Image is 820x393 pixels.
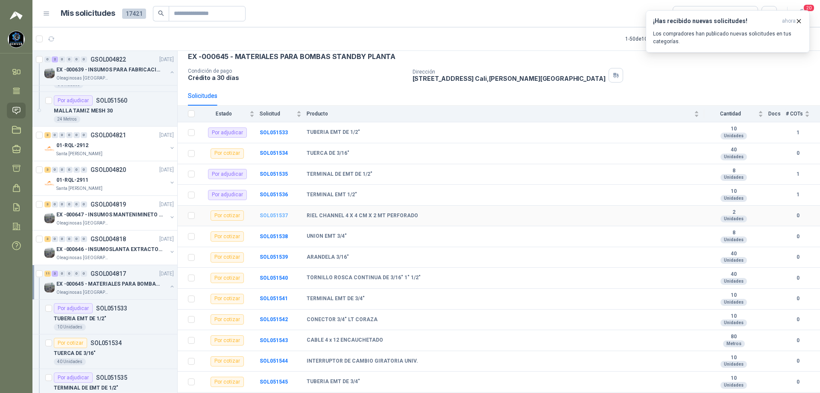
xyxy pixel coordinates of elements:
p: 01-RQL-2912 [56,142,88,150]
img: Company Logo [44,68,55,78]
b: 0 [786,253,810,261]
b: 2 [704,209,763,216]
a: Por adjudicarSOL051560MALLA TAMIZ MESH 3024 Metros [32,92,177,127]
b: INTERRUPTOR DE CAMBIO GIRATORIA UNIV. [307,358,418,365]
div: Por cotizar [211,252,244,263]
a: 3 0 0 0 0 0 GSOL004819[DATE] Company LogoEX -000647 - INSUMOS MANTENIMINETO MECANICOOleaginosas [... [44,199,176,227]
p: [DATE] [159,235,174,243]
div: 3 [44,132,51,138]
p: GSOL004820 [91,167,126,173]
div: 1 - 50 de 10484 [625,32,684,46]
div: Por cotizar [211,377,244,387]
a: SOL051542 [260,316,288,322]
p: GSOL004818 [91,236,126,242]
p: SOL051535 [96,375,127,381]
img: Company Logo [44,213,55,223]
b: 0 [786,274,810,282]
img: Company Logo [44,248,55,258]
div: Por cotizar [211,356,244,366]
a: 11 3 0 0 0 0 GSOL004817[DATE] Company LogoEX -000645 - MATERIALES PARA BOMBAS STANDBY PLANTAOleag... [44,269,176,296]
a: 0 2 0 0 0 0 GSOL004822[DATE] Company LogoEX -000639 - INSUMOS PARA FABRICACION DE MALLA TAMOleagi... [44,54,176,82]
h3: ¡Has recibido nuevas solicitudes! [653,18,779,25]
a: SOL051540 [260,275,288,281]
b: 10 [704,188,763,195]
div: 0 [59,167,65,173]
th: Estado [200,106,260,122]
a: SOL051534 [260,150,288,156]
b: SOL051544 [260,358,288,364]
div: Unidades [720,278,747,285]
b: 10 [704,292,763,299]
div: Por cotizar [211,148,244,159]
a: SOL051536 [260,192,288,198]
div: 0 [73,201,80,207]
img: Logo peakr [10,10,23,21]
div: Unidades [720,216,747,222]
b: TORNILLO ROSCA CONTINUA DE 3/16" 1" 1/2" [307,275,421,281]
b: CABLE 4 x 12 ENCAUCHETADO [307,337,383,344]
p: EX -000646 - INSUMOSLANTA EXTRACTORA [56,245,163,254]
p: [STREET_ADDRESS] Cali , [PERSON_NAME][GEOGRAPHIC_DATA] [413,75,606,82]
b: TERMINAL EMT DE 3/4" [307,295,365,302]
div: Unidades [720,382,747,389]
p: MALLA TAMIZ MESH 30 [54,107,113,115]
p: SOL051560 [96,98,127,103]
p: GSOL004822 [91,56,126,62]
div: Solicitudes [188,91,217,100]
th: Producto [307,106,704,122]
b: 0 [786,378,810,386]
a: Por cotizarSOL051534TUERCA DE 3/16"40 Unidades [32,334,177,369]
div: 0 [52,132,58,138]
p: Santa [PERSON_NAME] [56,185,102,192]
div: Por adjudicar [208,127,247,138]
div: Unidades [720,257,747,264]
b: 8 [704,168,763,174]
div: 24 Metros [54,116,80,123]
div: 0 [73,132,80,138]
div: Por adjudicar [54,372,93,383]
div: 11 [44,271,51,277]
div: Unidades [720,299,747,306]
div: 3 [52,271,58,277]
b: TERMINAL DE EMT DE 1/2" [307,171,372,178]
b: 0 [786,233,810,241]
div: 0 [81,201,87,207]
a: SOL051543 [260,337,288,343]
div: Unidades [720,361,747,368]
a: 3 0 0 0 0 0 GSOL004820[DATE] Company Logo01-RQL-2911Santa [PERSON_NAME] [44,165,176,192]
p: EX -000645 - MATERIALES PARA BOMBAS STANDBY PLANTA [188,52,395,61]
a: 3 0 0 0 0 0 GSOL004821[DATE] Company Logo01-RQL-2912Santa [PERSON_NAME] [44,130,176,157]
b: TERMINAL EMT 1/2" [307,192,357,198]
b: SOL051538 [260,233,288,239]
p: [DATE] [159,201,174,209]
span: Producto [307,111,692,117]
p: Oleaginosas [GEOGRAPHIC_DATA][PERSON_NAME] [56,254,110,261]
p: [DATE] [159,131,174,139]
span: 17421 [122,9,146,19]
a: SOL051541 [260,295,288,301]
b: SOL051533 [260,130,288,136]
div: 0 [66,167,73,173]
div: 0 [66,132,73,138]
b: 40 [704,271,763,278]
span: Cantidad [704,111,756,117]
p: EX -000645 - MATERIALES PARA BOMBAS STANDBY PLANTA [56,280,163,288]
div: 0 [66,236,73,242]
div: 0 [44,56,51,62]
th: # COTs [786,106,820,122]
b: SOL051537 [260,213,288,219]
div: 0 [52,201,58,207]
p: TERMINAL DE EMT DE 1/2" [54,384,118,392]
b: 10 [704,126,763,133]
p: [DATE] [159,166,174,174]
p: Crédito a 30 días [188,74,406,81]
p: TUBERIA EMT DE 1/2" [54,315,106,323]
div: 0 [59,132,65,138]
h1: Mis solicitudes [61,7,115,20]
div: 0 [52,167,58,173]
th: Docs [768,106,786,122]
a: Por adjudicarSOL051533TUBERIA EMT DE 1/2"10 Unidades [32,300,177,334]
b: 80 [704,334,763,340]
